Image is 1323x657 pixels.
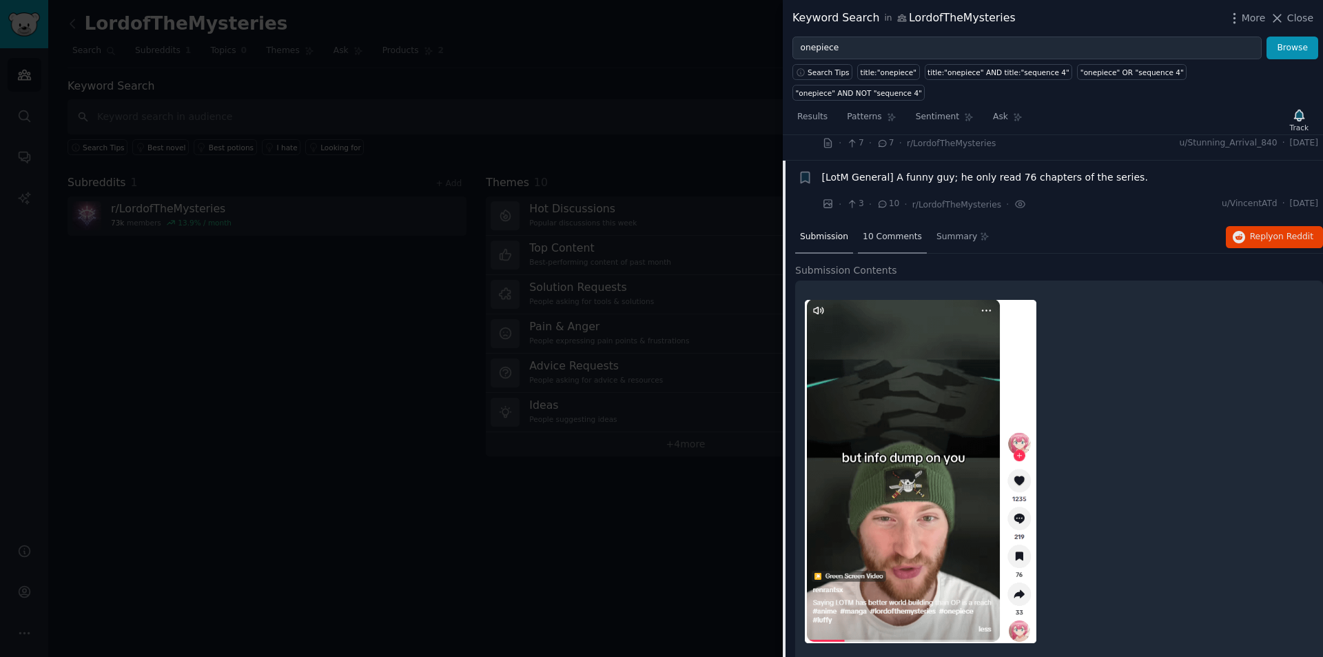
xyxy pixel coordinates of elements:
[1290,123,1309,132] div: Track
[1282,198,1285,210] span: ·
[1285,105,1313,134] button: Track
[876,198,899,210] span: 10
[1180,137,1278,150] span: u/Stunning_Arrival_840
[912,200,1001,210] span: r/LordofTheMysteries
[936,231,977,243] span: Summary
[1287,11,1313,26] span: Close
[1222,198,1278,210] span: u/VincentATd
[1290,198,1318,210] span: [DATE]
[842,106,901,134] a: Patterns
[796,88,922,98] div: "onepiece" AND NOT "sequence 4"
[1250,231,1313,243] span: Reply
[792,37,1262,60] input: Try a keyword related to your business
[988,106,1027,134] a: Ask
[911,106,978,134] a: Sentiment
[1226,226,1323,248] button: Replyon Reddit
[1242,11,1266,26] span: More
[869,136,872,150] span: ·
[1273,232,1313,241] span: on Reddit
[907,139,996,148] span: r/LordofTheMysteries
[846,198,863,210] span: 3
[1282,137,1285,150] span: ·
[899,136,902,150] span: ·
[792,10,1016,27] div: Keyword Search LordofTheMysteries
[805,300,1036,644] img: [LotM General] A funny guy; he only read 76 chapters of the series.
[857,64,920,80] a: title:"onepiece"
[792,106,832,134] a: Results
[861,68,917,77] div: title:"onepiece"
[1077,64,1187,80] a: "onepiece" OR "sequence 4"
[847,111,881,123] span: Patterns
[839,197,841,212] span: ·
[795,263,897,278] span: Submission Contents
[1290,137,1318,150] span: [DATE]
[792,85,925,101] a: "onepiece" AND NOT "sequence 4"
[792,64,852,80] button: Search Tips
[925,64,1073,80] a: title:"onepiece" AND title:"sequence 4"
[797,111,828,123] span: Results
[927,68,1069,77] div: title:"onepiece" AND title:"sequence 4"
[1080,68,1184,77] div: "onepiece" OR "sequence 4"
[808,68,850,77] span: Search Tips
[869,197,872,212] span: ·
[1266,37,1318,60] button: Browse
[904,197,907,212] span: ·
[1006,197,1009,212] span: ·
[846,137,863,150] span: 7
[993,111,1008,123] span: Ask
[800,231,848,243] span: Submission
[884,12,892,25] span: in
[1270,11,1313,26] button: Close
[1227,11,1266,26] button: More
[839,136,841,150] span: ·
[822,170,1148,185] a: [LotM General] A funny guy; he only read 76 chapters of the series.
[876,137,894,150] span: 7
[916,111,959,123] span: Sentiment
[863,231,922,243] span: 10 Comments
